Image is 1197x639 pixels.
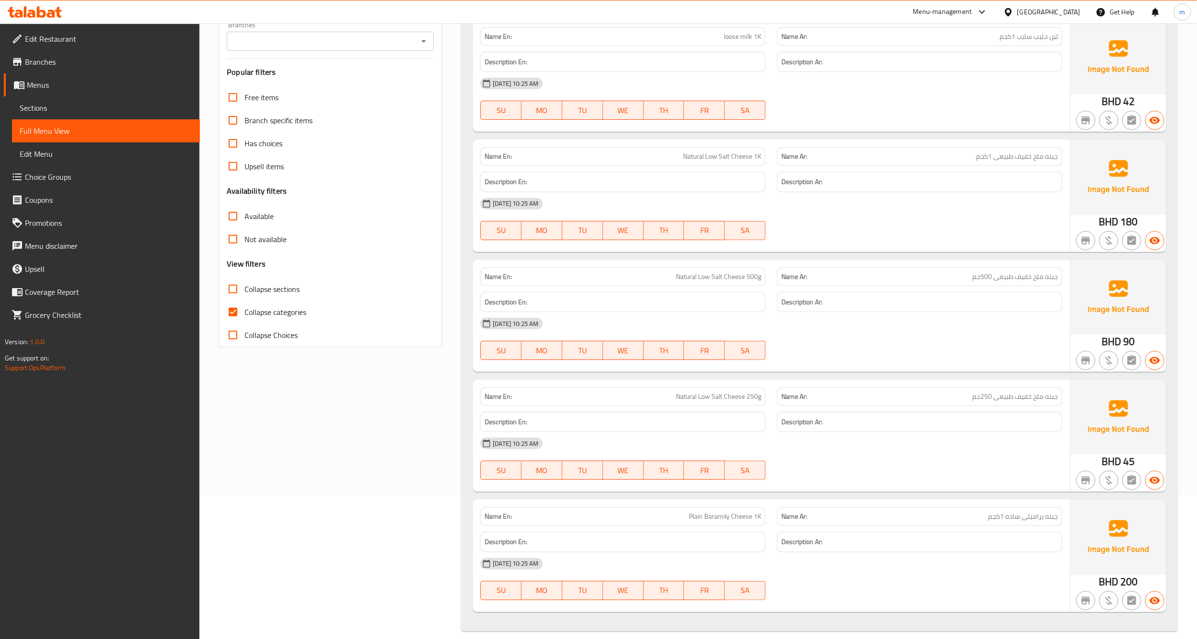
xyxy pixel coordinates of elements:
button: SA [725,221,766,240]
button: SU [480,461,522,480]
span: Sections [20,102,192,114]
span: MO [525,223,558,237]
h3: Popular filters [227,67,434,78]
span: loose milk 1K [724,32,761,42]
strong: Description Ar: [781,56,823,68]
span: MO [525,583,558,597]
a: Grocery Checklist [4,303,200,326]
button: Not has choices [1122,591,1141,610]
strong: Name Ar: [781,151,807,162]
strong: Name En: [485,272,512,282]
h3: View filters [227,258,266,269]
strong: Name Ar: [781,272,807,282]
button: MO [522,101,562,120]
span: Coupons [25,194,192,206]
strong: Description En: [485,56,527,68]
button: MO [522,341,562,360]
span: جبنه ملح خفيف طبيعى 1كجم [976,151,1058,162]
span: Full Menu View [20,125,192,137]
button: TH [644,341,685,360]
span: Grocery Checklist [25,309,192,321]
span: TU [566,344,599,358]
button: FR [684,341,725,360]
a: Edit Restaurant [4,27,200,50]
span: SU [485,344,518,358]
span: WE [607,583,640,597]
button: Purchased item [1099,591,1118,610]
button: Not has choices [1122,351,1141,370]
span: BHD [1102,332,1121,351]
span: Edit Restaurant [25,33,192,45]
span: 45 [1124,452,1135,471]
strong: Description En: [485,536,527,548]
strong: Description Ar: [781,296,823,308]
span: TH [648,464,681,477]
img: Ae5nvW7+0k+MAAAAAElFTkSuQmCC [1070,500,1166,574]
button: TH [644,581,685,600]
span: TU [566,104,599,117]
button: MO [522,461,562,480]
span: BHD [1102,452,1121,471]
strong: Description En: [485,176,527,188]
span: [DATE] 10:25 AM [489,79,542,88]
a: Edit Menu [12,142,200,165]
button: Not branch specific item [1076,231,1095,250]
strong: Description Ar: [781,176,823,188]
a: Sections [12,96,200,119]
strong: Description Ar: [781,416,823,428]
button: SU [480,581,522,600]
button: TH [644,461,685,480]
span: FR [688,223,721,237]
a: Coupons [4,188,200,211]
span: FR [688,104,721,117]
span: Branch specific items [244,115,313,126]
button: Not has choices [1122,471,1141,490]
button: SA [725,101,766,120]
span: SA [729,464,762,477]
strong: Name Ar: [781,32,807,42]
button: SA [725,461,766,480]
span: جبنه ملح خفيف طبيعى 250جم [972,392,1058,402]
button: Not has choices [1122,231,1141,250]
a: Menus [4,73,200,96]
button: Available [1145,231,1164,250]
img: Ae5nvW7+0k+MAAAAAElFTkSuQmCC [1070,260,1166,335]
span: Collapse sections [244,283,300,295]
span: SU [485,583,518,597]
strong: Name En: [485,151,512,162]
button: Available [1145,591,1164,610]
span: جبنه براميلى ساده 1كجم [988,511,1058,522]
span: 200 [1120,572,1138,591]
strong: Description En: [485,416,527,428]
div: [GEOGRAPHIC_DATA] [1017,7,1081,17]
a: Coverage Report [4,280,200,303]
span: جبنه ملح خفيف طبيعى 500جم [972,272,1058,282]
strong: Name En: [485,392,512,402]
button: SA [725,341,766,360]
h3: Availability filters [227,186,287,197]
strong: Name En: [485,511,512,522]
span: Promotions [25,217,192,229]
span: FR [688,344,721,358]
span: 90 [1124,332,1135,351]
span: [DATE] 10:25 AM [489,559,542,568]
span: WE [607,464,640,477]
button: Available [1145,471,1164,490]
span: 180 [1120,212,1138,231]
button: SA [725,581,766,600]
button: Not branch specific item [1076,471,1095,490]
button: Available [1145,111,1164,130]
strong: Name Ar: [781,392,807,402]
span: WE [607,223,640,237]
span: 42 [1124,92,1135,111]
span: SU [485,104,518,117]
span: Menus [27,79,192,91]
button: Purchased item [1099,111,1118,130]
span: Upsell [25,263,192,275]
button: TU [562,101,603,120]
span: Plain Baramily Cheese 1K [689,511,761,522]
strong: Description Ar: [781,536,823,548]
button: WE [603,341,644,360]
span: TH [648,344,681,358]
span: Available [244,210,274,222]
